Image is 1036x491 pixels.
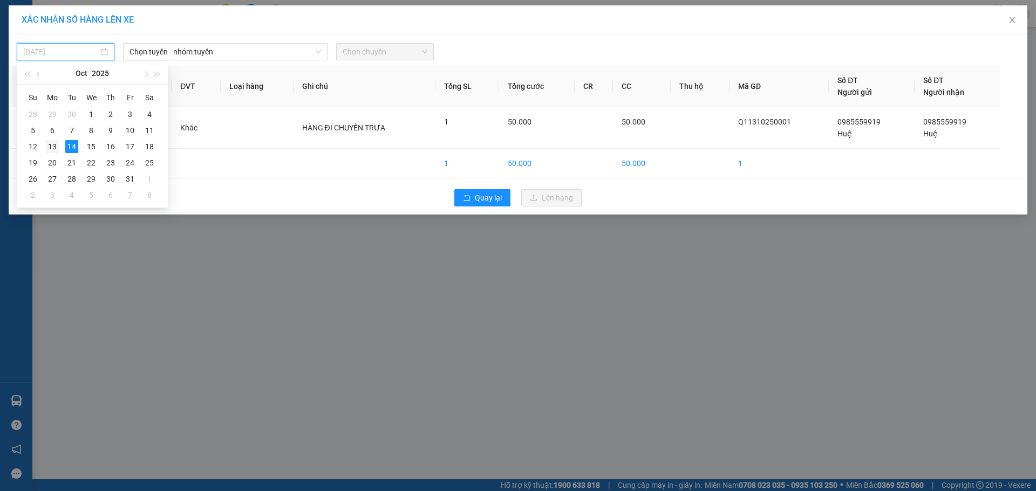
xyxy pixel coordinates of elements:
th: Mo [43,89,62,106]
div: 3 [124,108,137,121]
td: 2025-10-15 [81,139,101,155]
span: 1 [444,117,448,126]
div: 29 [46,108,59,121]
div: 23 [104,156,117,169]
td: 2025-10-13 [43,139,62,155]
td: 2025-11-08 [140,187,159,203]
div: 31 [124,172,137,185]
span: Huệ [837,129,852,138]
div: 2 [26,189,39,202]
div: 26 [26,172,39,185]
div: 12 [26,140,39,153]
td: 50.000 [499,149,575,178]
div: 28 [26,108,39,121]
td: 1 [730,149,829,178]
div: 1 [85,108,98,121]
td: 2025-10-16 [101,139,120,155]
td: 2025-10-23 [101,155,120,171]
td: 2025-11-02 [23,187,43,203]
th: Th [101,89,120,106]
td: 2025-09-29 [43,106,62,122]
td: 2025-10-12 [23,139,43,155]
div: 19 [26,156,39,169]
div: 7 [65,124,78,137]
td: 1 [435,149,499,178]
span: Người nhận [923,88,964,96]
div: 8 [85,124,98,137]
td: 2025-10-21 [62,155,81,171]
td: 2025-11-01 [140,171,159,187]
div: 4 [65,189,78,202]
div: 15 [85,140,98,153]
div: 29 [85,172,98,185]
td: 2025-10-22 [81,155,101,171]
th: ĐVT [172,66,221,107]
button: rollbackQuay lại [454,189,510,206]
td: 2025-10-14 [62,139,81,155]
div: 2 [104,108,117,121]
span: Quay lại [475,192,502,204]
td: Khác [172,107,221,149]
span: down [315,49,322,55]
span: Huệ [923,129,938,138]
th: Mã GD [730,66,829,107]
th: We [81,89,101,106]
td: 2025-10-27 [43,171,62,187]
input: 14/10/2025 [23,46,98,58]
div: 7 [124,189,137,202]
div: 16 [104,140,117,153]
div: 5 [85,189,98,202]
td: 2025-10-10 [120,122,140,139]
div: 5 [26,124,39,137]
div: 6 [104,189,117,202]
td: 2025-10-02 [101,106,120,122]
th: CC [613,66,671,107]
button: Oct [76,63,87,84]
th: Tổng cước [499,66,575,107]
div: 10 [124,124,137,137]
td: 2025-10-24 [120,155,140,171]
td: 1 [11,107,56,149]
span: Chọn tuyến - nhóm tuyến [129,44,321,60]
td: 2025-10-11 [140,122,159,139]
span: Số ĐT [837,76,858,85]
td: 2025-10-01 [81,106,101,122]
span: rollback [463,194,471,203]
td: 2025-10-25 [140,155,159,171]
div: 3 [46,189,59,202]
button: Close [997,5,1027,36]
td: 2025-10-03 [120,106,140,122]
td: 2025-10-08 [81,122,101,139]
td: 2025-11-07 [120,187,140,203]
th: Ghi chú [294,66,436,107]
div: 20 [46,156,59,169]
span: Q11310250001 [738,117,791,126]
td: 2025-10-18 [140,139,159,155]
div: 4 [143,108,156,121]
div: 6 [46,124,59,137]
span: 0985559919 [923,117,966,126]
td: 2025-10-30 [101,171,120,187]
div: 28 [65,172,78,185]
div: 30 [104,172,117,185]
td: 2025-10-29 [81,171,101,187]
td: 2025-10-06 [43,122,62,139]
td: 2025-10-17 [120,139,140,155]
div: 14 [65,140,78,153]
div: 9 [104,124,117,137]
div: 8 [143,189,156,202]
th: STT [11,66,56,107]
span: 0985559919 [837,117,881,126]
span: 50.000 [508,117,531,126]
th: Fr [120,89,140,106]
div: 13 [46,140,59,153]
th: Sa [140,89,159,106]
td: 2025-11-05 [81,187,101,203]
div: 27 [46,172,59,185]
th: Tu [62,89,81,106]
div: 18 [143,140,156,153]
td: 2025-10-05 [23,122,43,139]
button: uploadLên hàng [521,189,582,206]
td: 2025-10-09 [101,122,120,139]
td: 2025-10-31 [120,171,140,187]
